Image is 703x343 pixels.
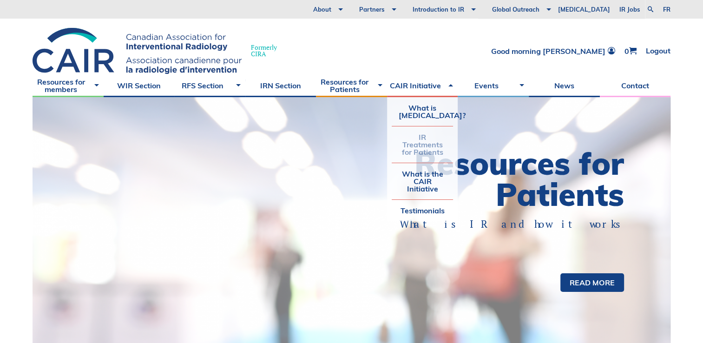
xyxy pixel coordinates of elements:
a: What is the CAIR Initiative [392,163,453,199]
a: Resources for Patients [316,74,387,97]
a: IRN Section [245,74,316,97]
span: Formerly CIRA [251,44,277,57]
a: fr [663,7,670,13]
a: What is [MEDICAL_DATA]? [392,97,453,126]
img: CIRA [33,28,242,74]
a: Contact [600,74,671,97]
a: 0 [624,47,637,55]
a: CAIR Initiative [387,74,458,97]
a: Resources for members [33,74,104,97]
a: Read more [560,273,624,292]
a: IR Treatments for Patients [392,126,453,163]
p: What is IR and how it works [384,217,624,231]
h1: Resources for Patients [352,148,624,210]
a: FormerlyCIRA [33,28,286,74]
a: Good morning [PERSON_NAME] [491,47,615,55]
a: Logout [646,47,670,55]
a: WIR Section [104,74,175,97]
a: RFS Section [174,74,245,97]
a: News [529,74,600,97]
a: Testimonials [392,200,453,221]
a: Events [458,74,529,97]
